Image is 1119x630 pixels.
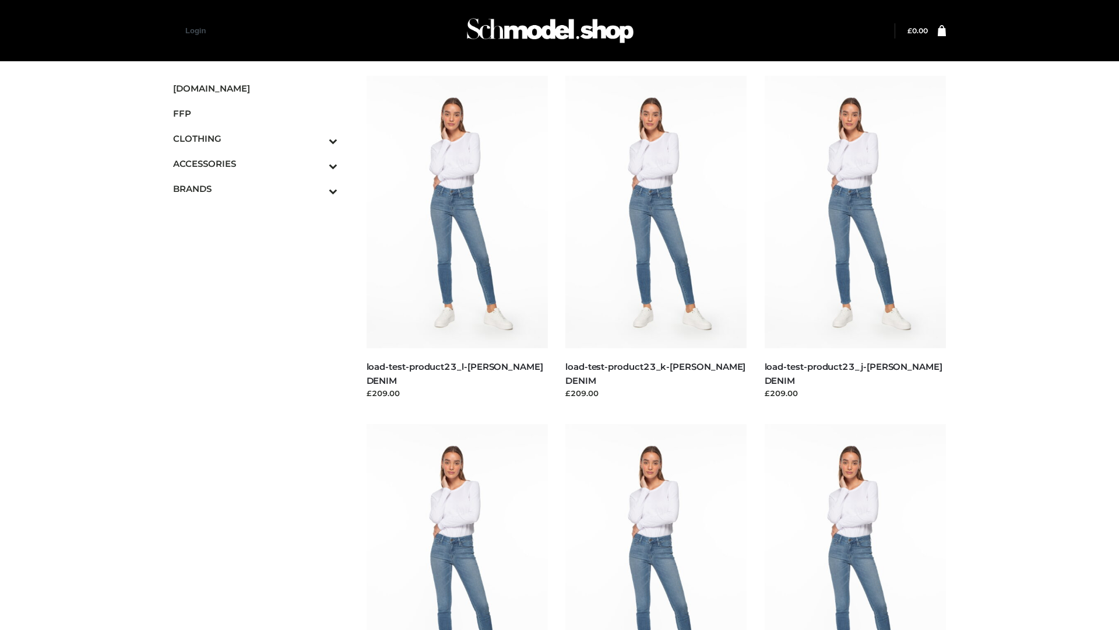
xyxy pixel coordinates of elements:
button: Toggle Submenu [297,176,337,201]
div: £209.00 [367,387,548,399]
div: £209.00 [565,387,747,399]
a: CLOTHINGToggle Submenu [173,126,337,151]
span: CLOTHING [173,132,337,145]
a: load-test-product23_k-[PERSON_NAME] DENIM [565,361,745,386]
span: [DOMAIN_NAME] [173,82,337,95]
button: Toggle Submenu [297,151,337,176]
bdi: 0.00 [907,26,928,35]
div: £209.00 [765,387,946,399]
a: [DOMAIN_NAME] [173,76,337,101]
a: load-test-product23_l-[PERSON_NAME] DENIM [367,361,543,386]
span: BRANDS [173,182,337,195]
a: £0.00 [907,26,928,35]
button: Toggle Submenu [297,126,337,151]
a: FFP [173,101,337,126]
a: ACCESSORIESToggle Submenu [173,151,337,176]
a: Login [185,26,206,35]
span: ACCESSORIES [173,157,337,170]
span: FFP [173,107,337,120]
a: load-test-product23_j-[PERSON_NAME] DENIM [765,361,942,386]
a: BRANDSToggle Submenu [173,176,337,201]
span: £ [907,26,912,35]
img: Schmodel Admin 964 [463,8,638,54]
